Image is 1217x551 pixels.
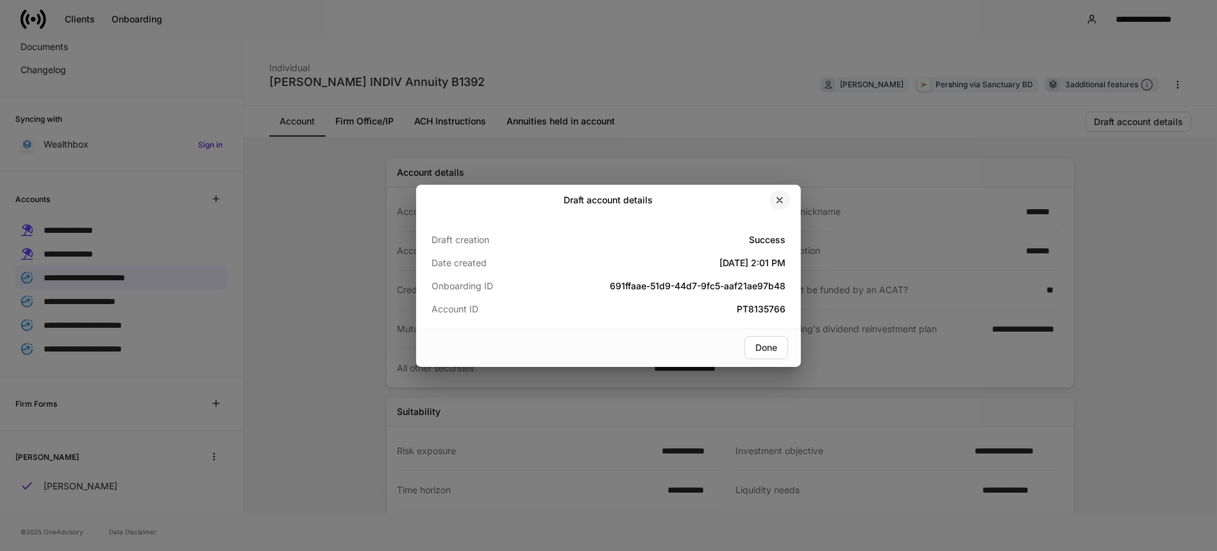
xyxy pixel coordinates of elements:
div: Done [755,343,777,352]
button: Done [744,336,788,359]
p: Draft creation [432,233,550,246]
h5: Success [550,233,785,246]
p: Onboarding ID [432,280,550,292]
h5: PT8135766 [550,303,785,316]
p: Date created [432,257,550,269]
h5: [DATE] 2:01 PM [550,257,785,269]
h2: Draft account details [564,194,653,207]
p: Account ID [432,303,550,316]
h5: 691ffaae-51d9-44d7-9fc5-aaf21ae97b48 [550,280,785,292]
